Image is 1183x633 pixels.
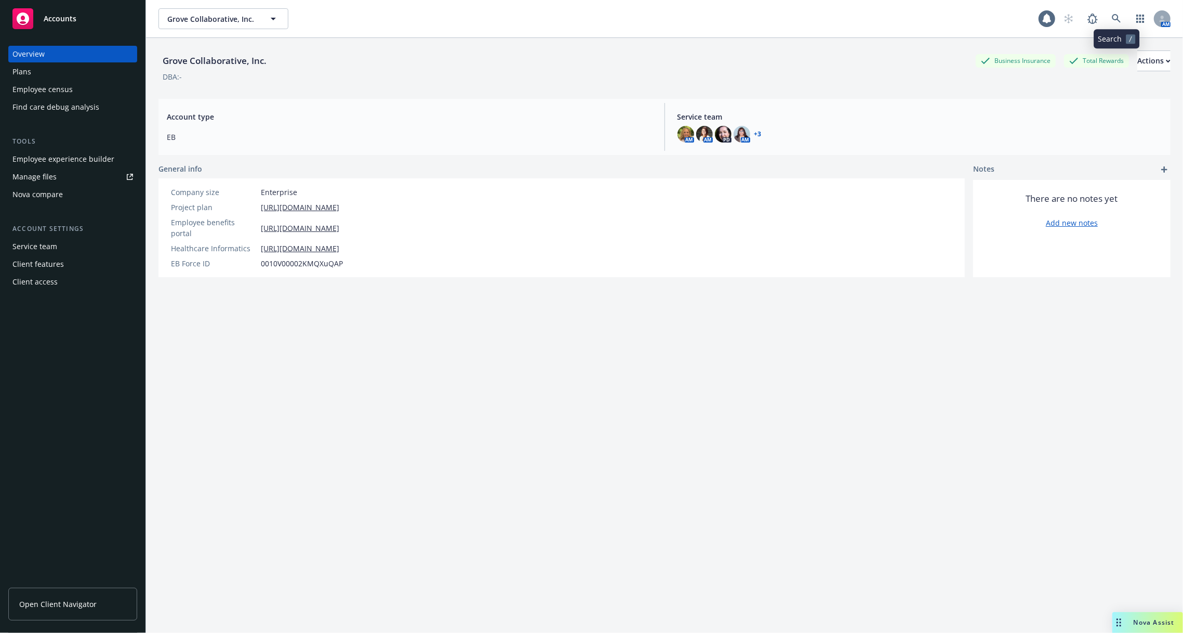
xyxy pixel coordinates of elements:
span: Grove Collaborative, Inc. [167,14,257,24]
button: Actions [1137,50,1171,71]
div: Grove Collaborative, Inc. [158,54,271,68]
div: Plans [12,63,31,80]
div: Overview [12,46,45,62]
a: add [1158,163,1171,176]
a: [URL][DOMAIN_NAME] [261,223,339,234]
div: Employee experience builder [12,151,114,167]
img: photo [715,126,732,143]
a: Service team [8,238,137,255]
a: Add new notes [1046,217,1098,228]
a: Overview [8,46,137,62]
a: Report a Bug [1082,8,1103,29]
span: General info [158,163,202,174]
div: Total Rewards [1064,54,1129,67]
a: +3 [754,131,762,137]
div: Employee benefits portal [171,217,257,239]
div: Account settings [8,224,137,234]
a: [URL][DOMAIN_NAME] [261,202,339,213]
button: Grove Collaborative, Inc. [158,8,288,29]
div: Manage files [12,169,57,185]
span: Account type [167,111,652,122]
a: Find care debug analysis [8,99,137,115]
a: Accounts [8,4,137,33]
span: Enterprise [261,187,297,198]
div: Tools [8,136,137,147]
div: Nova compare [12,186,63,203]
div: Actions [1137,51,1171,71]
div: Client access [12,274,58,290]
span: Accounts [44,15,76,23]
a: Employee census [8,81,137,98]
div: Healthcare Informatics [171,243,257,254]
a: Employee experience builder [8,151,137,167]
div: Find care debug analysis [12,99,99,115]
span: Nova Assist [1134,618,1175,627]
button: Nova Assist [1112,612,1183,633]
a: Manage files [8,169,137,185]
img: photo [677,126,694,143]
a: Switch app [1130,8,1151,29]
div: Drag to move [1112,612,1125,633]
span: Open Client Navigator [19,599,97,610]
span: 0010V00002KMQXuQAP [261,258,343,269]
span: There are no notes yet [1026,192,1118,205]
div: Service team [12,238,57,255]
span: Notes [973,163,994,176]
a: Search [1106,8,1127,29]
a: Start snowing [1058,8,1079,29]
div: Company size [171,187,257,198]
div: DBA: - [163,71,182,82]
span: Service team [677,111,1163,122]
a: Plans [8,63,137,80]
div: Business Insurance [976,54,1056,67]
div: EB Force ID [171,258,257,269]
a: Nova compare [8,186,137,203]
a: [URL][DOMAIN_NAME] [261,243,339,254]
img: photo [696,126,713,143]
a: Client access [8,274,137,290]
a: Client features [8,256,137,273]
span: EB [167,132,652,143]
div: Client features [12,256,64,273]
div: Employee census [12,81,73,98]
img: photo [734,126,750,143]
div: Project plan [171,202,257,213]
